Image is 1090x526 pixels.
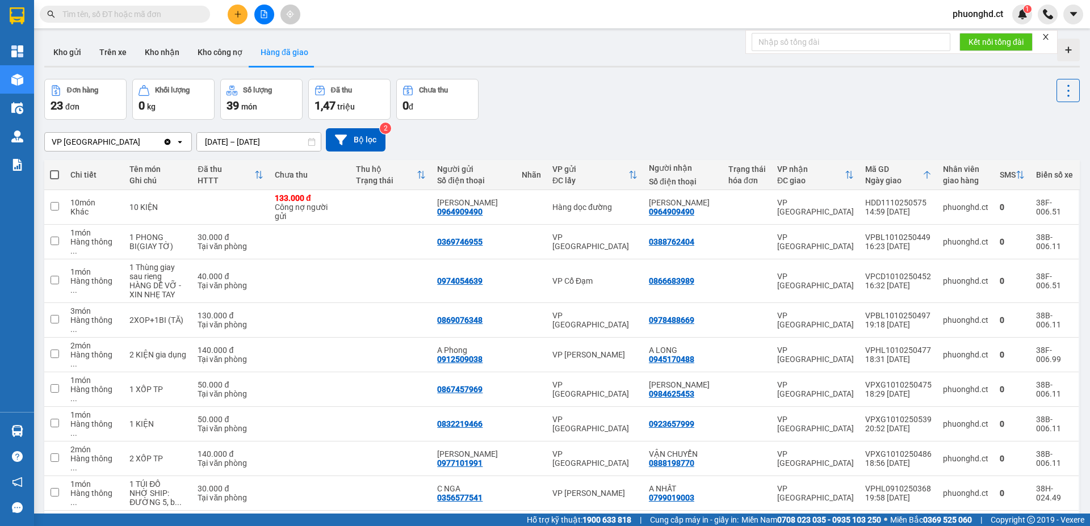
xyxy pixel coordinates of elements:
[198,281,263,290] div: Tại văn phòng
[129,263,186,281] div: 1 Thùng giay sau rieng
[437,198,510,207] div: HUYỀN QUANG
[777,198,854,216] div: VP [GEOGRAPHIC_DATA]
[777,415,854,433] div: VP [GEOGRAPHIC_DATA]
[396,79,479,120] button: Chưa thu0đ
[777,380,854,398] div: VP [GEOGRAPHIC_DATA]
[552,380,638,398] div: VP [GEOGRAPHIC_DATA]
[649,177,717,186] div: Số điện thoại
[1036,346,1073,364] div: 38F-006.99
[865,389,932,398] div: 18:29 [DATE]
[70,315,118,334] div: Hàng thông thường
[1063,5,1083,24] button: caret-down
[67,86,98,94] div: Đơn hàng
[777,515,881,524] strong: 0708 023 035 - 0935 103 250
[923,515,972,524] strong: 0369 525 060
[777,449,854,468] div: VP [GEOGRAPHIC_DATA]
[437,484,510,493] div: C NGA
[260,10,268,18] span: file-add
[129,176,186,185] div: Ghi chú
[943,203,988,212] div: phuonghd.ct
[437,315,483,325] div: 0869076348
[884,517,887,522] span: ⚪️
[1036,380,1073,398] div: 38B-006.11
[70,325,77,334] span: ...
[136,39,188,66] button: Kho nhận
[419,86,448,94] div: Chưa thu
[197,133,321,151] input: Select a date range.
[649,207,694,216] div: 0964909490
[959,33,1033,51] button: Kết nối tổng đài
[1000,203,1025,212] div: 0
[865,415,932,424] div: VPXG1010250539
[70,359,77,368] span: ...
[129,281,186,299] div: HÀNG DỄ VỠ - XIN NHẸ TAY
[552,165,628,174] div: VP gửi
[12,477,23,487] span: notification
[649,449,717,458] div: VẬN CHUYỂN
[527,514,631,526] span: Hỗ trợ kỹ thuật:
[777,272,854,290] div: VP [GEOGRAPHIC_DATA]
[728,176,766,185] div: hóa đơn
[552,233,638,251] div: VP [GEOGRAPHIC_DATA]
[198,233,263,242] div: 30.000 đ
[308,79,391,120] button: Đã thu1,47 triệu
[254,5,274,24] button: file-add
[1036,272,1073,290] div: 38F-006.51
[70,276,118,294] div: Hàng thông thường
[437,346,510,355] div: A Phong
[62,8,196,20] input: Tìm tên, số ĐT hoặc mã đơn
[1000,350,1025,359] div: 0
[350,160,431,190] th: Toggle SortBy
[198,415,263,424] div: 50.000 đ
[943,276,988,285] div: phuonghd.ct
[356,176,417,185] div: Trạng thái
[547,160,643,190] th: Toggle SortBy
[437,355,483,364] div: 0912509038
[1000,170,1016,179] div: SMS
[943,385,988,394] div: phuonghd.ct
[1036,311,1073,329] div: 38B-006.11
[70,385,118,403] div: Hàng thông thường
[582,515,631,524] strong: 1900 633 818
[198,424,263,433] div: Tại văn phòng
[865,165,923,174] div: Mã GD
[70,285,77,294] span: ...
[649,237,694,246] div: 0388762404
[356,165,417,174] div: Thu hộ
[1000,315,1025,325] div: 0
[192,160,269,190] th: Toggle SortBy
[70,489,118,507] div: Hàng thông thường
[70,306,118,315] div: 3 món
[198,458,263,468] div: Tại văn phòng
[331,86,352,94] div: Đã thu
[198,165,254,174] div: Đã thu
[1000,419,1025,428] div: 0
[522,170,541,179] div: Nhãn
[865,458,932,468] div: 18:56 [DATE]
[437,419,483,428] div: 0832219466
[12,502,23,513] span: message
[741,514,881,526] span: Miền Nam
[70,479,118,489] div: 1 món
[70,454,118,472] div: Hàng thông thường
[640,514,642,526] span: |
[865,311,932,320] div: VPBL1010250497
[163,137,172,146] svg: Clear value
[47,10,55,18] span: search
[198,380,263,389] div: 50.000 đ
[1036,484,1073,502] div: 38H-024.49
[326,128,385,152] button: Bộ lọc
[129,203,186,212] div: 10 KIỆN
[943,489,988,498] div: phuonghd.ct
[1036,449,1073,468] div: 38B-006.11
[70,428,77,437] span: ...
[70,341,118,350] div: 2 món
[437,276,483,285] div: 0974054639
[943,419,988,428] div: phuonghd.ct
[70,498,77,507] span: ...
[437,385,483,394] div: 0867457969
[275,170,345,179] div: Chưa thu
[70,170,118,179] div: Chi tiết
[649,389,694,398] div: 0984625453
[70,410,118,419] div: 1 món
